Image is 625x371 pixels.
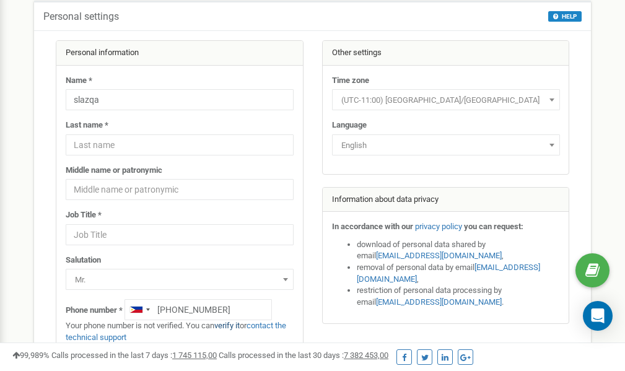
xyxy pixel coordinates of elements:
[219,351,388,360] span: Calls processed in the last 30 days :
[66,224,294,245] input: Job Title
[376,251,502,260] a: [EMAIL_ADDRESS][DOMAIN_NAME]
[56,41,303,66] div: Personal information
[125,300,154,320] div: Telephone country code
[332,134,560,155] span: English
[357,239,560,262] li: download of personal data shared by email ,
[323,188,569,212] div: Information about data privacy
[336,137,556,154] span: English
[214,321,240,330] a: verify it
[415,222,462,231] a: privacy policy
[357,262,560,285] li: removal of personal data by email ,
[66,255,101,266] label: Salutation
[66,320,294,343] p: Your phone number is not verified. You can or
[43,11,119,22] h5: Personal settings
[66,305,123,316] label: Phone number *
[323,41,569,66] div: Other settings
[172,351,217,360] u: 1 745 115,00
[66,321,286,342] a: contact the technical support
[344,351,388,360] u: 7 382 453,00
[66,209,102,221] label: Job Title *
[66,165,162,177] label: Middle name or patronymic
[357,263,540,284] a: [EMAIL_ADDRESS][DOMAIN_NAME]
[51,351,217,360] span: Calls processed in the last 7 days :
[332,222,413,231] strong: In accordance with our
[376,297,502,307] a: [EMAIL_ADDRESS][DOMAIN_NAME]
[70,271,289,289] span: Mr.
[66,120,108,131] label: Last name *
[583,301,613,331] div: Open Intercom Messenger
[66,269,294,290] span: Mr.
[66,89,294,110] input: Name
[336,92,556,109] span: (UTC-11:00) Pacific/Midway
[66,179,294,200] input: Middle name or patronymic
[548,11,582,22] button: HELP
[332,89,560,110] span: (UTC-11:00) Pacific/Midway
[464,222,523,231] strong: you can request:
[357,285,560,308] li: restriction of personal data processing by email .
[332,120,367,131] label: Language
[12,351,50,360] span: 99,989%
[125,299,272,320] input: +1-800-555-55-55
[66,75,92,87] label: Name *
[66,134,294,155] input: Last name
[332,75,369,87] label: Time zone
